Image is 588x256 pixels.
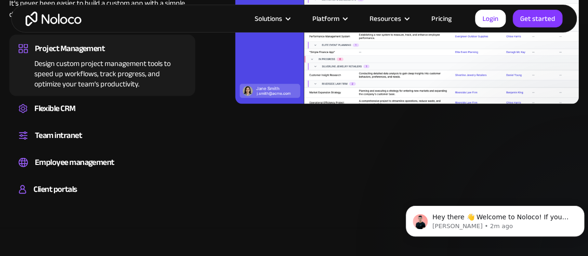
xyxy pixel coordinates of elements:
[19,56,186,89] div: Design custom project management tools to speed up workflows, track progress, and optimize your t...
[26,12,81,26] a: home
[255,13,282,25] div: Solutions
[402,186,588,251] iframe: Intercom notifications message
[35,129,82,143] div: Team intranet
[370,13,401,25] div: Resources
[243,13,301,25] div: Solutions
[19,143,186,145] div: Set up a central space for your team to collaborate, share information, and stay up to date on co...
[19,197,186,199] div: Build a secure, fully-branded, and personalized client portal that lets your customers self-serve.
[301,13,358,25] div: Platform
[35,42,105,56] div: Project Management
[312,13,339,25] div: Platform
[19,116,186,118] div: Create a custom CRM that you can adapt to your business’s needs, centralize your workflows, and m...
[420,13,463,25] a: Pricing
[19,170,186,172] div: Easily manage employee information, track performance, and handle HR tasks from a single platform.
[513,10,562,27] a: Get started
[33,183,77,197] div: Client portals
[475,10,506,27] a: Login
[34,102,76,116] div: Flexible CRM
[35,156,114,170] div: Employee management
[358,13,420,25] div: Resources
